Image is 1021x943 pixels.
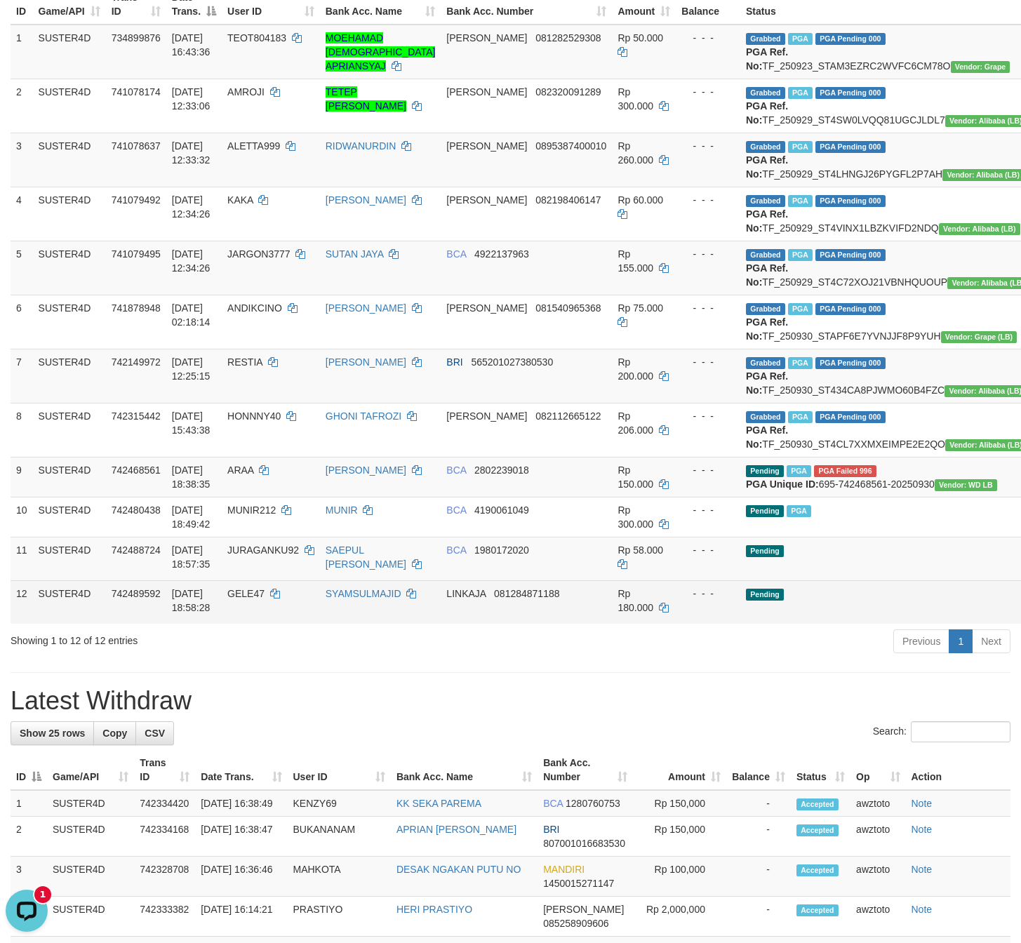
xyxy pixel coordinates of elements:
td: 12 [11,580,33,624]
span: AMROJI [227,86,265,98]
td: SUSTER4D [33,295,106,349]
a: [PERSON_NAME] [326,464,406,476]
th: Trans ID: activate to sort column ascending [134,750,195,790]
td: awztoto [850,817,905,857]
b: PGA Ref. No: [746,262,788,288]
a: 1 [949,629,973,653]
td: 742334168 [134,817,195,857]
a: Show 25 rows [11,721,94,745]
span: [DATE] 12:25:15 [172,356,211,382]
td: 5 [11,241,33,295]
span: 741079492 [112,194,161,206]
span: BRI [446,356,462,368]
td: 11 [11,537,33,580]
div: - - - [681,301,735,315]
td: 742333382 [134,897,195,937]
td: 10 [11,497,33,537]
td: 6 [11,295,33,349]
a: [PERSON_NAME] [326,302,406,314]
th: Amount: activate to sort column ascending [633,750,726,790]
span: PGA Pending [815,303,886,315]
span: Rp 180.000 [618,588,653,613]
span: Marked by awztoto [788,357,813,369]
span: Copy 4922137963 to clipboard [474,248,529,260]
td: - [726,857,791,897]
span: Rp 155.000 [618,248,653,274]
span: BCA [446,464,466,476]
span: Copy 565201027380530 to clipboard [471,356,553,368]
span: Show 25 rows [20,728,85,739]
input: Search: [911,721,1010,742]
td: [DATE] 16:36:46 [195,857,287,897]
div: - - - [681,503,735,517]
td: 742334420 [134,790,195,817]
span: BCA [543,798,563,809]
td: 2 [11,79,33,133]
span: Marked by awztoto [787,465,811,477]
a: HERI PRASTIYO [396,904,472,915]
span: CSV [145,728,165,739]
span: Grabbed [746,411,785,423]
td: SUSTER4D [33,25,106,79]
span: Vendor URL: https://dashboard.q2checkout.com/secure [935,479,997,491]
span: Copy 807001016683530 to clipboard [543,838,625,849]
span: MUNIR212 [227,504,276,516]
a: KK SEKA PAREMA [396,798,481,809]
td: 3 [11,133,33,187]
span: Rp 50.000 [618,32,663,44]
a: Note [912,798,933,809]
td: 1 [11,25,33,79]
span: Copy 0895387400010 to clipboard [535,140,606,152]
span: [PERSON_NAME] [446,86,527,98]
span: Copy 082198406147 to clipboard [535,194,601,206]
td: MAHKOTA [288,857,391,897]
span: ARAA [227,464,253,476]
b: PGA Ref. No: [746,370,788,396]
span: [DATE] 12:33:06 [172,86,211,112]
span: PGA Pending [815,357,886,369]
span: [DATE] 15:43:38 [172,410,211,436]
span: Accepted [796,824,839,836]
span: Copy 081284871188 to clipboard [494,588,559,599]
td: [DATE] 16:14:21 [195,897,287,937]
span: BRI [543,824,559,835]
th: ID: activate to sort column descending [11,750,47,790]
span: [DATE] 18:38:35 [172,464,211,490]
span: GELE47 [227,588,265,599]
td: awztoto [850,857,905,897]
td: 3 [11,857,47,897]
td: Rp 150,000 [633,790,726,817]
td: 1 [11,790,47,817]
span: PGA Pending [815,33,886,45]
b: PGA Ref. No: [746,46,788,72]
b: PGA Ref. No: [746,424,788,450]
a: SUTAN JAYA [326,248,383,260]
span: Copy 2802239018 to clipboard [474,464,529,476]
td: 4 [11,187,33,241]
th: Bank Acc. Name: activate to sort column ascending [391,750,538,790]
b: PGA Ref. No: [746,154,788,180]
span: Vendor URL: https://dashboard.q2checkout.com/secure [941,331,1017,343]
td: - [726,790,791,817]
a: TETEP [PERSON_NAME] [326,86,406,112]
span: Rp 60.000 [618,194,663,206]
td: - [726,897,791,937]
td: SUSTER4D [33,403,106,457]
a: SAEPUL [PERSON_NAME] [326,544,406,570]
span: PGA Pending [815,87,886,99]
div: - - - [681,463,735,477]
a: [PERSON_NAME] [326,194,406,206]
span: Rp 300.000 [618,504,653,530]
span: [DATE] 18:58:28 [172,588,211,613]
td: SUSTER4D [47,857,134,897]
span: Rp 206.000 [618,410,653,436]
span: Rp 300.000 [618,86,653,112]
td: SUSTER4D [33,79,106,133]
span: RESTIA [227,356,262,368]
div: - - - [681,355,735,369]
span: Copy 082112665122 to clipboard [535,410,601,422]
a: Copy [93,721,136,745]
span: Rp 150.000 [618,464,653,490]
span: [DATE] 18:57:35 [172,544,211,570]
span: Copy 085258909606 to clipboard [543,918,608,929]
